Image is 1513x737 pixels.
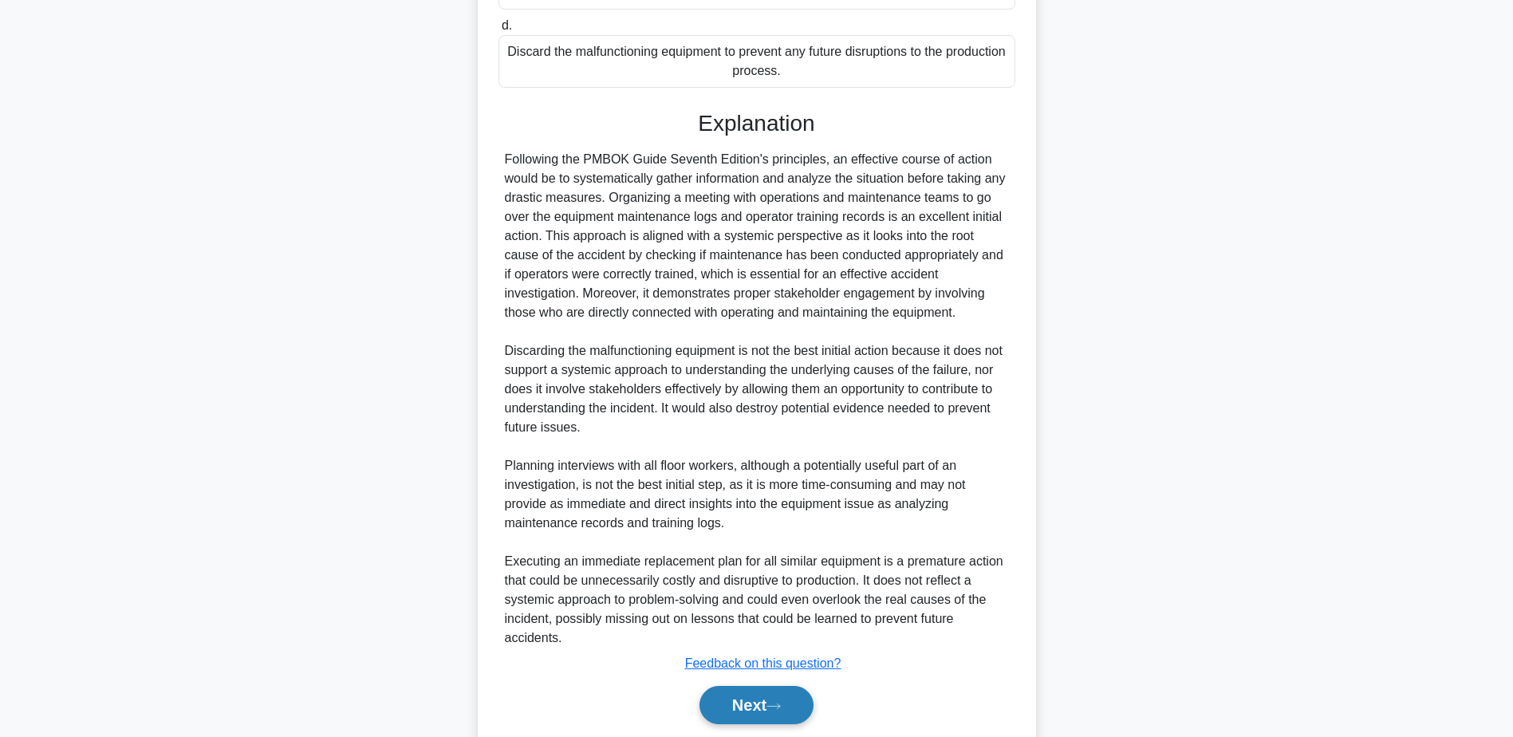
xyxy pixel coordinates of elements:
h3: Explanation [508,110,1006,137]
a: Feedback on this question? [685,656,841,670]
span: d. [502,18,512,32]
div: Following the PMBOK Guide Seventh Edition's principles, an effective course of action would be to... [505,150,1009,648]
button: Next [699,686,814,724]
div: Discard the malfunctioning equipment to prevent any future disruptions to the production process. [498,35,1015,88]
